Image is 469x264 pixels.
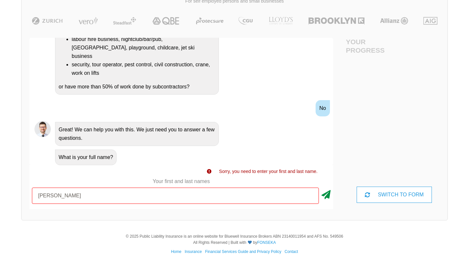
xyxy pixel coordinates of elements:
[55,150,117,165] div: What is your full name?
[76,17,101,25] img: Vero | Public Liability Insurance
[357,187,432,203] div: SWITCH TO FORM
[185,249,202,254] a: Insurance
[72,35,215,60] li: labour hire business, nightclub/bar/pub, [GEOGRAPHIC_DATA], playground, childcare, jet ski business
[346,38,394,54] h4: Your Progress
[55,122,219,146] div: Great! We can help you with this. We just need you to answer a few questions.
[219,169,318,174] span: Sorry, you need to enter your first and last name.
[110,17,139,25] img: Steadfast | Public Liability Insurance
[171,249,181,254] a: Home
[149,17,184,25] img: QBE | Public Liability Insurance
[193,17,226,25] img: Protecsure | Public Liability Insurance
[35,121,51,137] img: Chatbot | PLI
[29,17,66,25] img: Zurich | Public Liability Insurance
[72,60,215,77] li: security, tour operator, pest control, civil construction, crane, work on lifts
[257,240,276,245] a: FONSEKA
[421,17,440,25] img: AIG | Public Liability Insurance
[316,100,330,116] div: No
[285,249,298,254] a: Contact
[377,17,411,25] img: Allianz | Public Liability Insurance
[29,178,333,185] p: Your first and last names
[205,249,281,254] a: Financial Services Guide and Privacy Policy
[236,17,255,25] img: CGU | Public Liability Insurance
[306,17,367,25] img: Brooklyn | Public Liability Insurance
[32,188,319,204] input: Your first and last names
[265,17,296,25] img: LLOYD's | Public Liability Insurance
